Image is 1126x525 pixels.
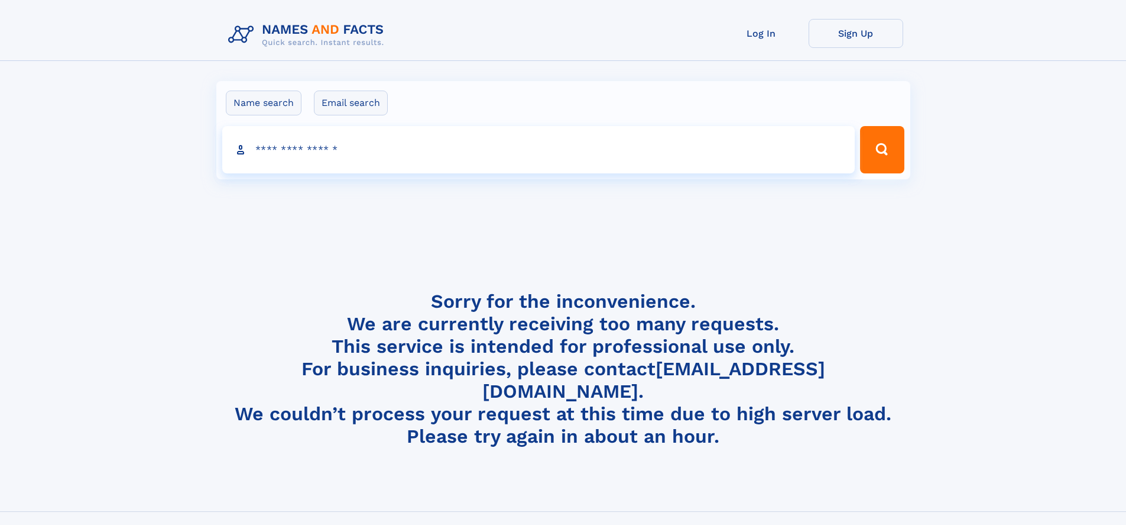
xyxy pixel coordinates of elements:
[314,91,388,115] label: Email search
[860,126,904,173] button: Search Button
[809,19,903,48] a: Sign Up
[714,19,809,48] a: Log In
[482,357,825,402] a: [EMAIL_ADDRESS][DOMAIN_NAME]
[226,91,301,115] label: Name search
[223,290,903,448] h4: Sorry for the inconvenience. We are currently receiving too many requests. This service is intend...
[223,19,394,51] img: Logo Names and Facts
[222,126,855,173] input: search input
